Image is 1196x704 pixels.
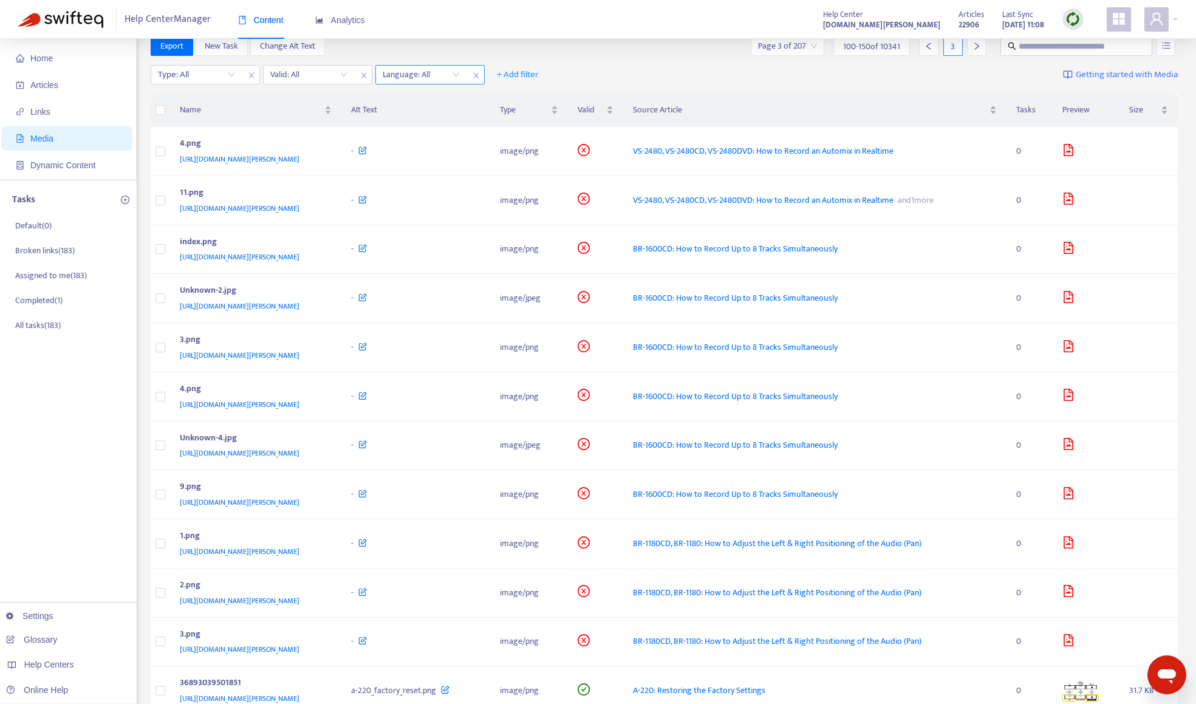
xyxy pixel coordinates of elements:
span: home [16,54,24,63]
span: file-image [1062,144,1075,156]
span: - [351,438,354,452]
span: file-image [1062,634,1075,646]
span: file-image [1062,340,1075,352]
span: Help Center Manager [125,8,211,31]
button: New Task [195,36,248,56]
span: [URL][DOMAIN_NAME][PERSON_NAME] [180,398,299,411]
span: container [16,161,24,169]
span: Size [1129,103,1158,117]
span: Articles [959,8,984,21]
span: - [351,389,354,403]
span: VS-2480, VS-2480CD, VS-2480DVD: How to Record an Automix in Realtime [633,144,894,158]
div: 1.png [180,529,327,545]
span: - [351,634,354,648]
td: image/png [490,323,568,372]
span: close-circle [578,585,590,597]
span: BR-1600CD: How to Record Up to 8 Tracks Simultaneously [633,389,838,403]
img: Swifteq [18,11,103,28]
span: check-circle [578,683,590,695]
span: BR-1180CD, BR-1180: How to Adjust the Left & Right Positioning of the Audio (Pan) [633,586,921,600]
td: image/png [490,519,568,569]
div: 0 [1016,194,1044,207]
span: search [1008,42,1016,50]
span: VS-2480, VS-2480CD, VS-2480DVD: How to Record an Automix in Realtime [633,193,894,207]
span: close-circle [578,634,590,646]
span: Help Center [823,8,863,21]
span: file-image [1062,438,1075,450]
th: Name [170,94,342,127]
span: close-circle [578,340,590,352]
a: Online Help [6,685,68,695]
a: [DOMAIN_NAME][PERSON_NAME] [823,18,940,32]
span: Export [160,39,183,53]
a: Settings [6,611,53,621]
span: close-circle [578,536,590,549]
span: - [351,291,354,305]
span: - [351,487,354,501]
div: 3.png [180,333,327,349]
button: + Add filter [488,65,548,84]
span: close [244,68,259,83]
span: Media [30,134,53,143]
span: [URL][DOMAIN_NAME][PERSON_NAME] [180,595,299,607]
span: [URL][DOMAIN_NAME][PERSON_NAME] [180,251,299,263]
span: [URL][DOMAIN_NAME][PERSON_NAME] [180,300,299,312]
button: Export [151,36,193,56]
div: 2.png [180,578,327,594]
div: 36893039501851 [180,676,327,692]
span: BR-1600CD: How to Record Up to 8 Tracks Simultaneously [633,487,838,501]
div: 9.png [180,480,327,496]
div: 3.png [180,627,327,643]
span: file-image [1062,389,1075,401]
th: Tasks [1006,94,1053,127]
span: - [351,193,354,207]
p: Completed ( 1 ) [15,294,63,307]
div: 31.7 KB [1129,684,1168,697]
span: [URL][DOMAIN_NAME][PERSON_NAME] [180,447,299,459]
span: close-circle [578,487,590,499]
strong: [DATE] 11:08 [1002,18,1044,32]
th: Preview [1053,94,1119,127]
strong: 22906 [959,18,979,32]
div: 4.png [180,382,327,398]
span: BR-1180CD, BR-1180: How to Adjust the Left & Right Positioning of the Audio (Pan) [633,536,921,550]
td: image/png [490,372,568,422]
div: 0 [1016,242,1044,256]
div: 0 [1016,488,1044,501]
span: close-circle [578,389,590,401]
span: [URL][DOMAIN_NAME][PERSON_NAME] [180,643,299,655]
span: plus-circle [121,196,129,204]
span: BR-1600CD: How to Record Up to 8 Tracks Simultaneously [633,242,838,256]
div: Unknown-4.jpg [180,431,327,447]
th: Source Article [623,94,1006,127]
span: and 1 more [894,193,934,207]
span: Name [180,103,323,117]
span: - [351,242,354,256]
span: BR-1600CD: How to Record Up to 8 Tracks Simultaneously [633,291,838,305]
span: [URL][DOMAIN_NAME][PERSON_NAME] [180,202,299,214]
span: book [238,16,247,24]
th: Size [1119,94,1178,127]
td: image/png [490,618,568,667]
div: 0 [1016,586,1044,600]
span: Articles [30,80,58,90]
p: Broken links ( 183 ) [15,244,75,257]
span: close [356,68,372,83]
span: 100 - 150 of 10341 [843,40,900,53]
span: Content [238,15,284,25]
span: user [1149,12,1164,26]
p: Tasks [12,193,35,207]
div: 0 [1016,145,1044,158]
span: Analytics [315,15,365,25]
span: file-image [1062,193,1075,205]
span: [URL][DOMAIN_NAME][PERSON_NAME] [180,545,299,558]
p: All tasks ( 183 ) [15,319,61,332]
img: media-preview [1062,680,1099,702]
a: Glossary [6,635,57,644]
span: appstore [1112,12,1126,26]
span: file-image [1062,585,1075,597]
span: a-220_factory_reset.png [351,683,436,697]
th: Type [490,94,568,127]
div: index.png [180,235,327,251]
